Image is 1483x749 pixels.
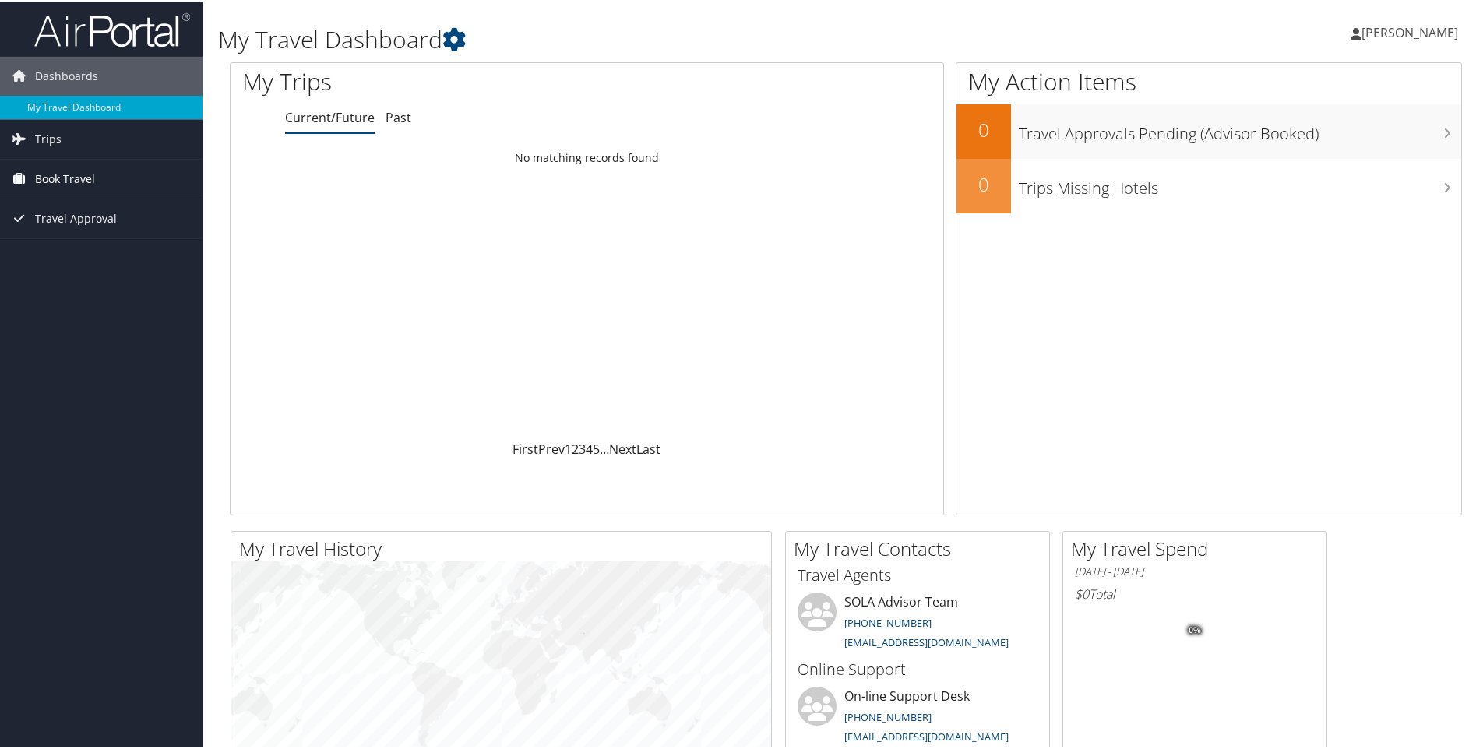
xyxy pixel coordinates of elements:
[956,64,1461,97] h1: My Action Items
[790,685,1045,749] li: On-line Support Desk
[956,103,1461,157] a: 0Travel Approvals Pending (Advisor Booked)
[593,439,600,456] a: 5
[1019,114,1461,143] h3: Travel Approvals Pending (Advisor Booked)
[956,170,1011,196] h2: 0
[1351,8,1474,55] a: [PERSON_NAME]
[1189,624,1201,634] tspan: 0%
[609,439,636,456] a: Next
[386,107,411,125] a: Past
[636,439,660,456] a: Last
[35,55,98,94] span: Dashboards
[34,10,190,47] img: airportal-logo.png
[844,709,932,723] a: [PHONE_NUMBER]
[35,118,62,157] span: Trips
[231,142,943,171] td: No matching records found
[1075,563,1315,578] h6: [DATE] - [DATE]
[844,634,1009,648] a: [EMAIL_ADDRESS][DOMAIN_NAME]
[538,439,565,456] a: Prev
[218,22,1055,55] h1: My Travel Dashboard
[513,439,538,456] a: First
[35,198,117,237] span: Travel Approval
[586,439,593,456] a: 4
[1075,584,1315,601] h6: Total
[794,534,1049,561] h2: My Travel Contacts
[239,534,771,561] h2: My Travel History
[1361,23,1458,40] span: [PERSON_NAME]
[790,591,1045,655] li: SOLA Advisor Team
[798,657,1037,679] h3: Online Support
[1071,534,1326,561] h2: My Travel Spend
[956,115,1011,142] h2: 0
[956,157,1461,212] a: 0Trips Missing Hotels
[565,439,572,456] a: 1
[844,728,1009,742] a: [EMAIL_ADDRESS][DOMAIN_NAME]
[35,158,95,197] span: Book Travel
[285,107,375,125] a: Current/Future
[844,614,932,628] a: [PHONE_NUMBER]
[572,439,579,456] a: 2
[798,563,1037,585] h3: Travel Agents
[600,439,609,456] span: …
[242,64,635,97] h1: My Trips
[1019,168,1461,198] h3: Trips Missing Hotels
[1075,584,1089,601] span: $0
[579,439,586,456] a: 3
